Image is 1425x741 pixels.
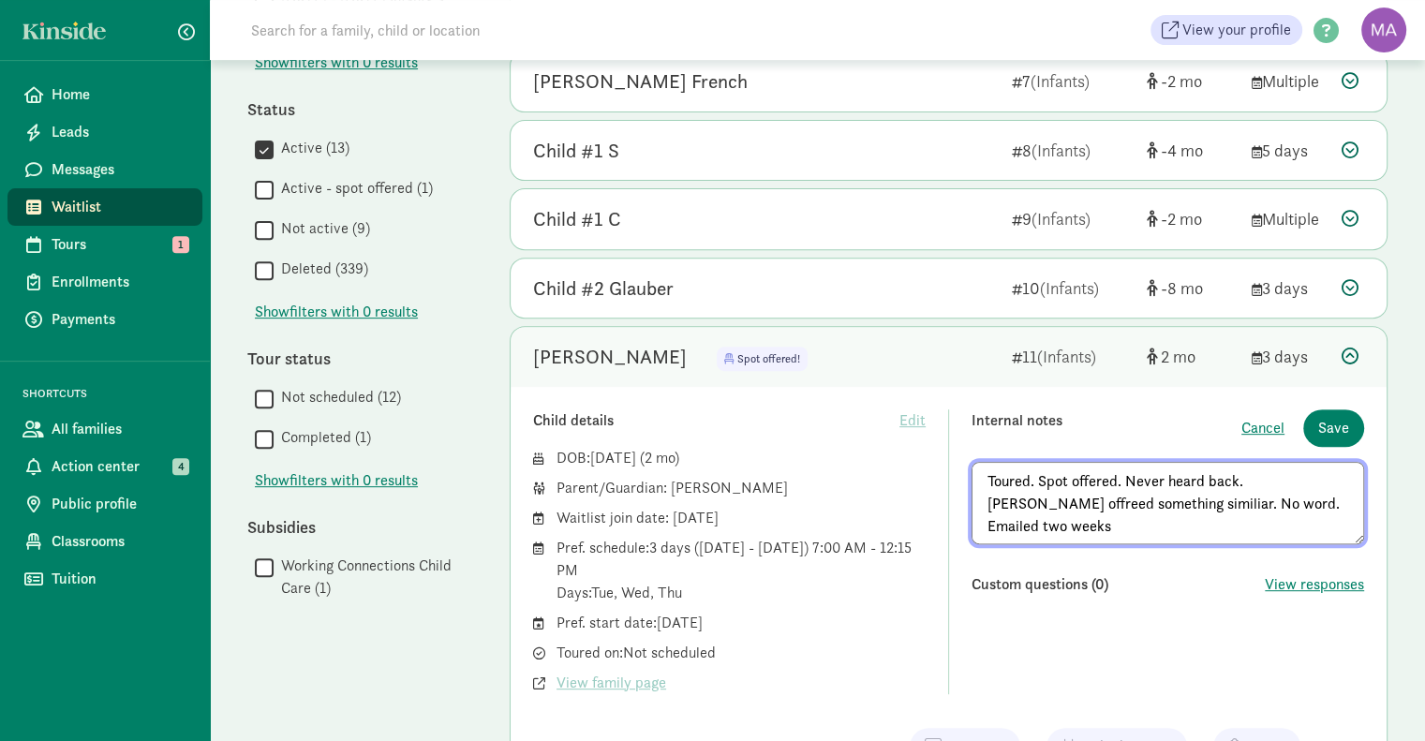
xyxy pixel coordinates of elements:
span: -8 [1161,277,1203,299]
div: Child #1 S [533,136,619,166]
span: -2 [1161,208,1202,230]
span: Enrollments [52,271,187,293]
a: Tours 1 [7,226,202,263]
a: View your profile [1150,15,1302,45]
span: (Infants) [1032,208,1091,230]
a: Waitlist [7,188,202,226]
label: Active (13) [274,137,349,159]
a: Messages [7,151,202,188]
span: Public profile [52,493,187,515]
a: Home [7,76,202,113]
button: Cancel [1241,417,1284,439]
div: Waitlist join date: [DATE] [557,507,926,529]
div: [object Object] [1147,206,1237,231]
span: Spot offered! [737,351,800,366]
a: Payments [7,301,202,338]
div: Pref. start date: [DATE] [557,612,926,634]
div: Status [247,96,472,122]
div: Child #2 Glauber [533,274,674,304]
div: 11 [1012,344,1132,369]
span: 2 [645,448,675,467]
a: Tuition [7,560,202,598]
div: 3 days [1252,275,1327,301]
label: Deleted (339) [274,258,368,280]
input: Search for a family, child or location [240,11,765,49]
span: Home [52,83,187,106]
span: Tours [52,233,187,256]
span: All families [52,418,187,440]
span: 1 [172,236,189,253]
div: Multiple [1252,206,1327,231]
button: Showfilters with 0 results [255,52,418,74]
button: Showfilters with 0 results [255,469,418,492]
span: Action center [52,455,187,478]
button: View responses [1265,573,1364,596]
div: Internal notes [972,409,1241,447]
span: 4 [172,458,189,475]
div: Subsidies [247,514,472,540]
span: [DATE] [590,448,636,467]
button: Save [1303,409,1364,447]
span: (Infants) [1040,277,1099,299]
div: [object Object] [1147,68,1237,94]
span: Edit [899,409,926,432]
div: 7 [1012,68,1132,94]
button: Showfilters with 0 results [255,301,418,323]
div: Multiple [1252,68,1327,94]
label: Not scheduled (12) [274,386,401,408]
div: 8 [1012,138,1132,163]
span: Classrooms [52,530,187,553]
span: Payments [52,308,187,331]
div: Cooper French [533,67,748,96]
div: 9 [1012,206,1132,231]
div: Tour status [247,346,472,371]
iframe: Chat Widget [1331,651,1425,741]
div: Jones Michel [533,342,687,372]
label: Not active (9) [274,217,370,240]
span: -2 [1161,70,1202,92]
span: View your profile [1182,19,1291,41]
a: All families [7,410,202,448]
a: Enrollments [7,263,202,301]
div: Custom questions (0) [972,573,1265,596]
div: Child #1 C [533,204,621,234]
div: Pref. schedule: 3 days ([DATE] - [DATE]) 7:00 AM - 12:15 PM Days: Tue, Wed, Thu [557,537,926,604]
span: View family page [557,672,666,694]
div: [object Object] [1147,275,1237,301]
span: (Infants) [1037,346,1096,367]
a: Leads [7,113,202,151]
div: 3 days [1252,344,1327,369]
div: DOB: ( ) [557,447,926,469]
div: [object Object] [1147,344,1237,369]
span: Tuition [52,568,187,590]
label: Active - spot offered (1) [274,177,433,200]
span: 2 [1161,346,1195,367]
span: Leads [52,121,187,143]
span: Spot offered! [717,347,808,371]
a: Action center 4 [7,448,202,485]
span: Waitlist [52,196,187,218]
a: Public profile [7,485,202,523]
span: Save [1318,417,1349,439]
span: -4 [1161,140,1203,161]
div: Parent/Guardian: [PERSON_NAME] [557,477,926,499]
div: 10 [1012,275,1132,301]
div: 5 days [1252,138,1327,163]
span: (Infants) [1032,140,1091,161]
div: Toured on: Not scheduled [557,642,926,664]
span: Messages [52,158,187,181]
div: Child details [533,409,899,432]
a: Classrooms [7,523,202,560]
span: (Infants) [1031,70,1090,92]
span: Show filters with 0 results [255,469,418,492]
span: Show filters with 0 results [255,52,418,74]
span: Show filters with 0 results [255,301,418,323]
label: Working Connections Child Care (1) [274,555,472,600]
label: Completed (1) [274,426,371,449]
div: [object Object] [1147,138,1237,163]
